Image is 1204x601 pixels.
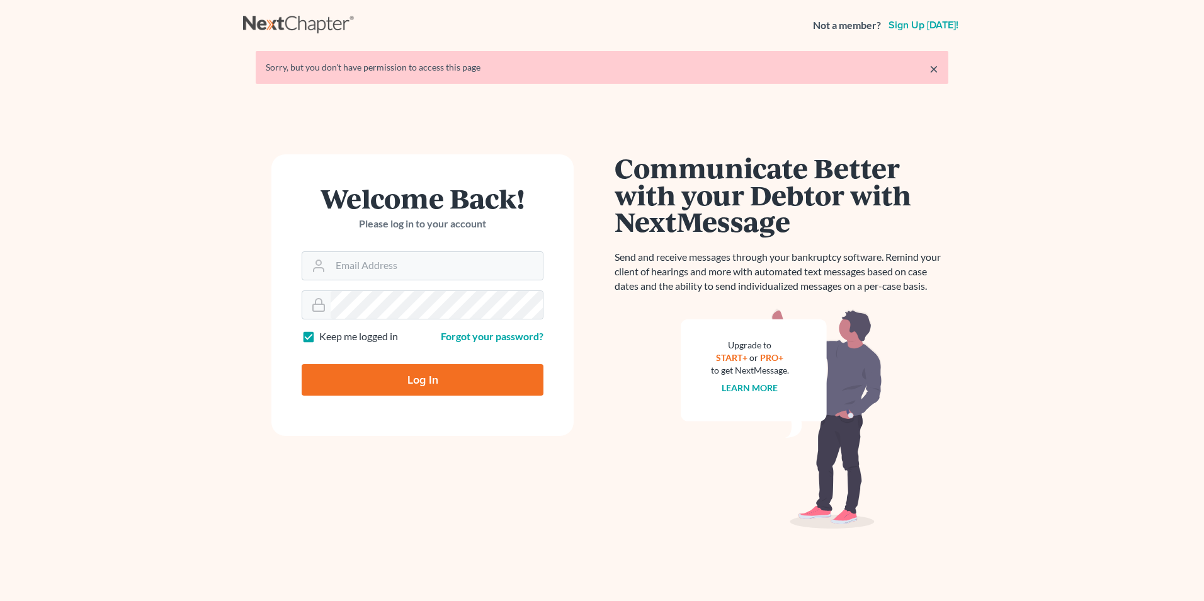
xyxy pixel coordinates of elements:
a: PRO+ [761,352,784,363]
div: to get NextMessage. [711,364,789,377]
div: Upgrade to [711,339,789,352]
h1: Communicate Better with your Debtor with NextMessage [615,154,948,235]
a: Learn more [722,382,778,393]
a: × [929,61,938,76]
p: Send and receive messages through your bankruptcy software. Remind your client of hearings and mo... [615,250,948,294]
a: Forgot your password? [441,330,543,342]
input: Log In [302,364,543,396]
a: START+ [717,352,748,363]
a: Sign up [DATE]! [886,20,961,30]
strong: Not a member? [813,18,881,33]
span: or [750,352,759,363]
div: Sorry, but you don't have permission to access this page [266,61,938,74]
h1: Welcome Back! [302,185,543,212]
img: nextmessage_bg-59042aed3d76b12b5cd301f8e5b87938c9018125f34e5fa2b7a6b67550977c72.svg [681,309,882,529]
p: Please log in to your account [302,217,543,231]
label: Keep me logged in [319,329,398,344]
input: Email Address [331,252,543,280]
